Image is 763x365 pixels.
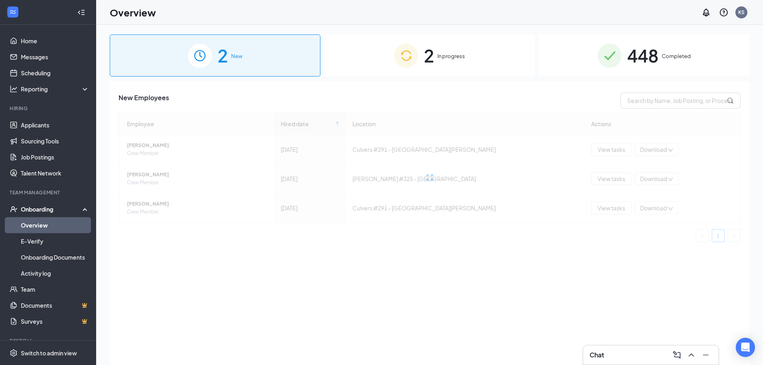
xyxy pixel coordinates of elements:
[670,349,683,361] button: ComposeMessage
[110,6,156,19] h1: Overview
[231,52,242,60] span: New
[119,93,169,109] span: New Employees
[686,350,696,360] svg: ChevronUp
[21,349,77,357] div: Switch to admin view
[699,349,712,361] button: Minimize
[738,9,745,16] div: KS
[701,8,711,17] svg: Notifications
[10,349,18,357] svg: Settings
[21,85,90,93] div: Reporting
[21,281,89,297] a: Team
[21,313,89,329] a: SurveysCrown
[701,350,711,360] svg: Minimize
[21,205,83,213] div: Onboarding
[10,205,18,213] svg: UserCheck
[10,337,88,344] div: Payroll
[21,49,89,65] a: Messages
[437,52,465,60] span: In progress
[620,93,741,109] input: Search by Name, Job Posting, or Process
[21,249,89,265] a: Onboarding Documents
[627,42,658,69] span: 448
[21,297,89,313] a: DocumentsCrown
[10,105,88,112] div: Hiring
[685,349,698,361] button: ChevronUp
[424,42,434,69] span: 2
[21,233,89,249] a: E-Verify
[590,351,604,359] h3: Chat
[21,217,89,233] a: Overview
[719,8,729,17] svg: QuestionInfo
[21,265,89,281] a: Activity log
[21,133,89,149] a: Sourcing Tools
[77,8,85,16] svg: Collapse
[21,165,89,181] a: Talent Network
[736,338,755,357] div: Open Intercom Messenger
[10,85,18,93] svg: Analysis
[672,350,682,360] svg: ComposeMessage
[10,189,88,196] div: Team Management
[217,42,228,69] span: 2
[21,65,89,81] a: Scheduling
[662,52,691,60] span: Completed
[9,8,17,16] svg: WorkstreamLogo
[21,33,89,49] a: Home
[21,117,89,133] a: Applicants
[21,149,89,165] a: Job Postings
